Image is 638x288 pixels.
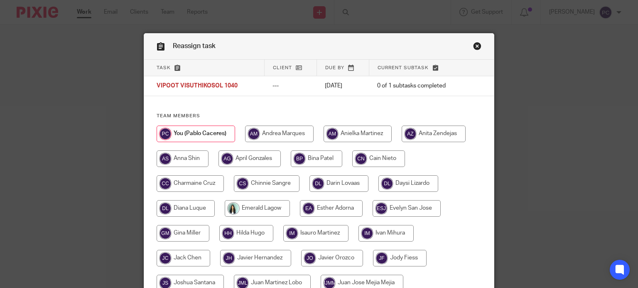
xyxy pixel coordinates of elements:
span: Client [273,65,292,70]
p: --- [272,82,308,90]
h4: Team members [157,113,482,119]
span: Current subtask [378,65,429,70]
a: Close this dialog window [473,42,481,53]
p: [DATE] [325,82,361,90]
span: Due by [325,65,344,70]
span: Task [157,65,171,70]
span: Reassign task [173,43,216,49]
span: VIPOOT VISUTHIKOSOL 1040 [157,83,238,89]
td: 0 of 1 subtasks completed [369,76,466,96]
